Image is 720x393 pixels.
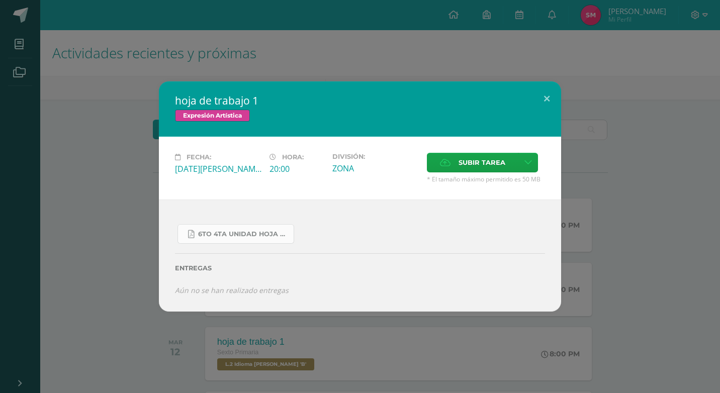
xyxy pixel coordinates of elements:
span: 6to 4ta unidad hoja de trabajo expresion.pdf [198,230,289,238]
div: ZONA [332,163,419,174]
span: Subir tarea [459,153,505,172]
span: Hora: [282,153,304,161]
div: 20:00 [269,163,324,174]
span: * El tamaño máximo permitido es 50 MB [427,175,545,183]
button: Close (Esc) [532,81,561,116]
span: Expresión Artística [175,110,250,122]
label: División: [332,153,419,160]
div: [DATE][PERSON_NAME] [175,163,261,174]
h2: hoja de trabajo 1 [175,93,545,108]
span: Fecha: [187,153,211,161]
label: Entregas [175,264,545,272]
i: Aún no se han realizado entregas [175,285,289,295]
a: 6to 4ta unidad hoja de trabajo expresion.pdf [177,224,294,244]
